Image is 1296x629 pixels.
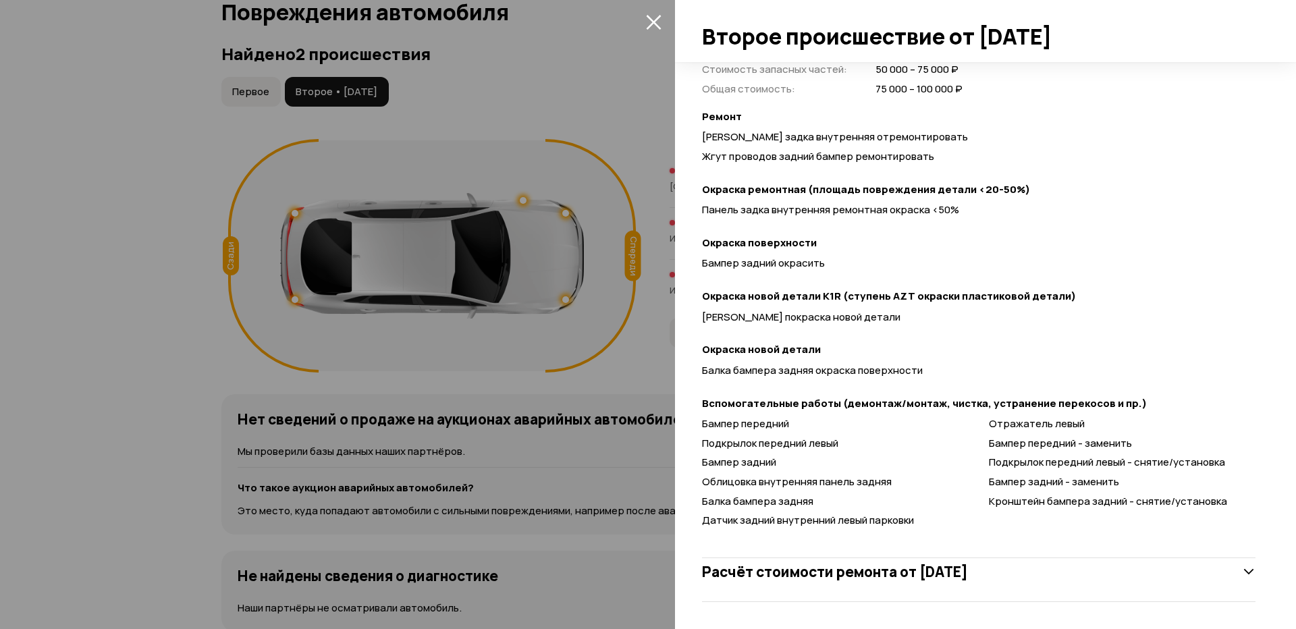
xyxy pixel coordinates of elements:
span: [PERSON_NAME] задка внутренняя отремонтировать [702,130,968,144]
span: Бампер передний [702,416,789,431]
button: закрыть [643,11,664,32]
strong: Окраска новой детали K1R (ступень AZT окраски пластиковой детали) [702,290,1255,304]
span: 75 000 – 100 000 ₽ [875,82,963,97]
span: Стоимость запасных частей : [702,62,847,76]
h3: Расчёт стоимости ремонта от [DATE] [702,563,968,580]
span: Подкрылок передний левый - снятие/установка [989,455,1225,469]
span: Бампер задний окрасить [702,256,825,270]
span: [PERSON_NAME] покраска новой детали [702,310,900,324]
span: Бампер задний [702,455,776,469]
span: Облицовка внутренняя панель задняя [702,474,892,489]
span: Отражатель левый [989,416,1085,431]
span: Кронштейн бампера задний - снятие/установка [989,494,1227,508]
span: Бампер задний - заменить [989,474,1119,489]
span: Бампер передний - заменить [989,436,1132,450]
span: Жгут проводов задний бампер ремонтировать [702,149,934,163]
span: Балка бампера задняя [702,494,813,508]
span: Панель задка внутренняя ремонтная окраска <50% [702,202,959,217]
strong: Ремонт [702,110,1255,124]
strong: Окраска ремонтная (площадь повреждения детали <20-50%) [702,183,1255,197]
strong: Вспомогательные работы (демонтаж/монтаж, чистка, устранение перекосов и пр.) [702,397,1255,411]
span: Общая стоимость : [702,82,795,96]
span: 50 000 – 75 000 ₽ [875,63,963,77]
strong: Окраска поверхности [702,236,1255,250]
span: Датчик задний внутренний левый парковки [702,513,914,527]
strong: Окраска новой детали [702,343,1255,357]
span: Балка бампера задняя окраска поверхности [702,363,923,377]
span: Подкрылок передний левый [702,436,838,450]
